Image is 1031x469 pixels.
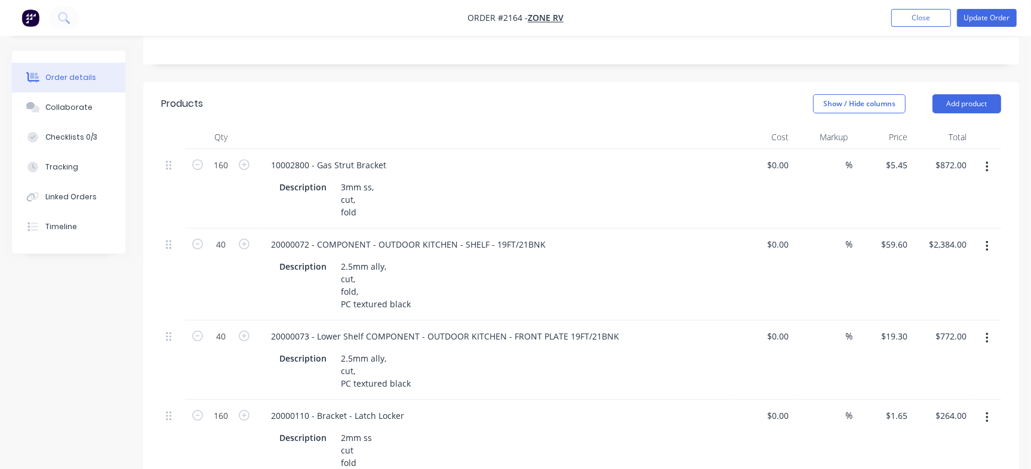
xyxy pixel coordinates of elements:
[12,152,125,182] button: Tracking
[45,72,96,83] div: Order details
[336,258,416,313] div: 2.5mm ally, cut, fold, PC textured black
[336,178,378,221] div: 3mm ss, cut, fold
[12,182,125,212] button: Linked Orders
[846,237,853,251] span: %
[467,13,528,24] span: Order #2164 -
[793,125,853,149] div: Markup
[336,350,416,392] div: 2.5mm ally, cut, PC textured black
[45,162,78,172] div: Tracking
[261,236,555,253] div: 20000072 - COMPONENT - OUTDOOR KITCHEN - SHELF - 19FT/21BNK
[853,125,912,149] div: Price
[846,158,853,172] span: %
[261,407,414,424] div: 20000110 - Bracket - Latch Locker
[275,178,331,196] div: Description
[275,429,331,446] div: Description
[12,212,125,242] button: Timeline
[846,329,853,343] span: %
[45,221,77,232] div: Timeline
[161,97,203,111] div: Products
[528,13,564,24] a: Zone RV
[261,328,629,345] div: 20000073 - Lower Shelf COMPONENT - OUTDOOR KITCHEN - FRONT PLATE 19FT/21BNK
[12,122,125,152] button: Checklists 0/3
[734,125,793,149] div: Cost
[185,125,257,149] div: Qty
[45,132,97,143] div: Checklists 0/3
[12,63,125,92] button: Order details
[12,92,125,122] button: Collaborate
[275,350,331,367] div: Description
[45,102,93,113] div: Collaborate
[21,9,39,27] img: Factory
[846,409,853,422] span: %
[932,94,1001,113] button: Add product
[813,94,906,113] button: Show / Hide columns
[45,192,97,202] div: Linked Orders
[891,9,951,27] button: Close
[275,258,331,275] div: Description
[261,156,396,174] div: 10002800 - Gas Strut Bracket
[912,125,971,149] div: Total
[957,9,1017,27] button: Update Order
